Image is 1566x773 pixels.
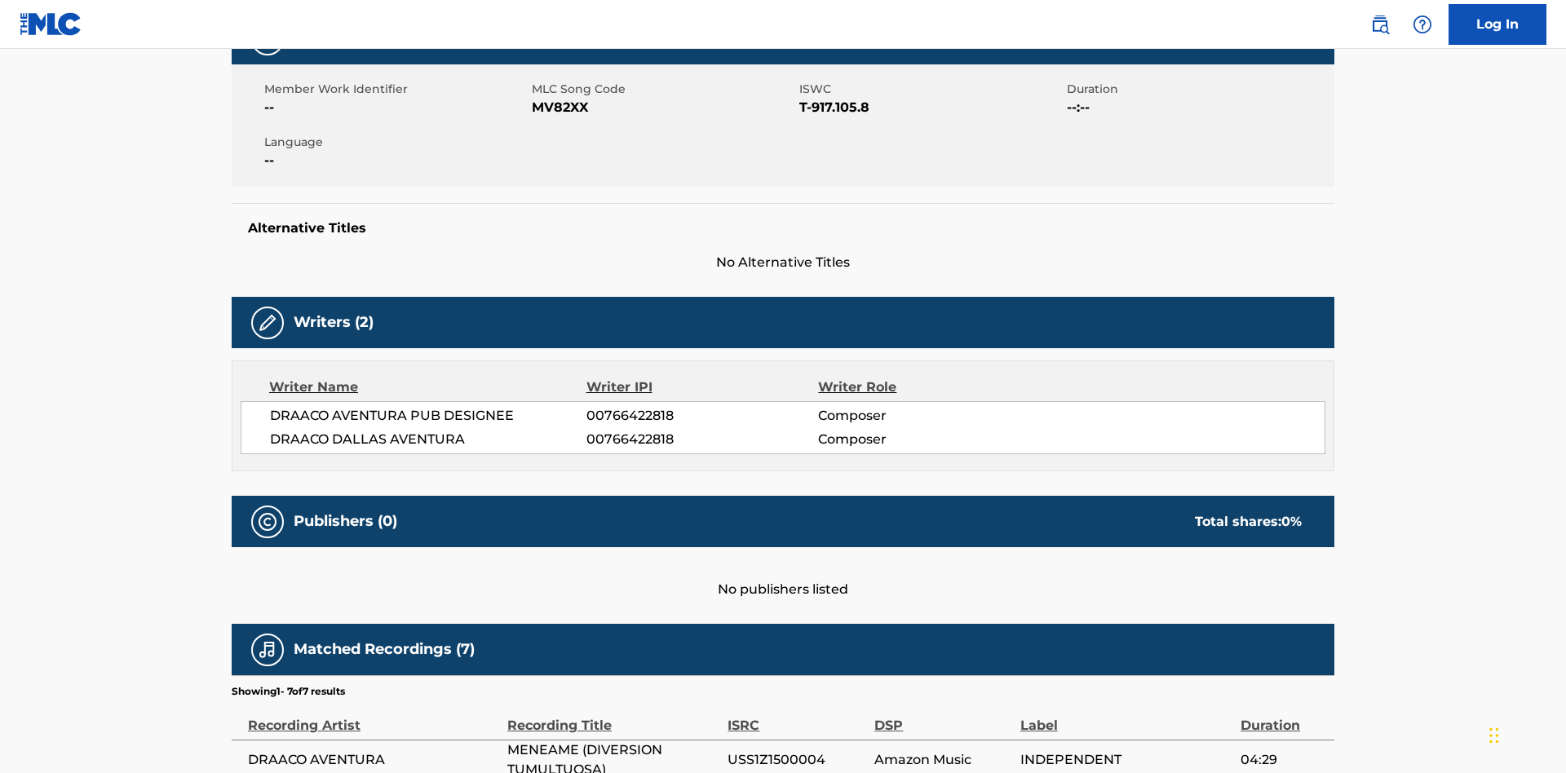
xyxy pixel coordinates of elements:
[264,98,528,117] span: --
[270,430,586,449] span: DRAACO DALLAS AVENTURA
[270,406,586,426] span: DRAACO AVENTURA PUB DESIGNEE
[258,512,277,532] img: Publishers
[586,378,819,397] div: Writer IPI
[1364,8,1396,41] a: Public Search
[294,640,475,659] h5: Matched Recordings (7)
[248,750,499,770] span: DRAACO AVENTURA
[1406,8,1439,41] div: Help
[294,512,397,531] h5: Publishers (0)
[532,81,795,98] span: MLC Song Code
[258,640,277,660] img: Matched Recordings
[728,750,866,770] span: USS1Z1500004
[264,151,528,170] span: --
[818,430,1029,449] span: Composer
[799,98,1063,117] span: T-917.105.8
[728,699,866,735] div: ISRC
[1067,81,1330,98] span: Duration
[874,750,1011,770] span: Amazon Music
[248,220,1318,236] h5: Alternative Titles
[818,406,1029,426] span: Composer
[269,378,586,397] div: Writer Name
[232,253,1334,272] span: No Alternative Titles
[20,12,82,36] img: MLC Logo
[1020,750,1232,770] span: INDEPENDENT
[532,98,795,117] span: MV82XX
[586,430,818,449] span: 00766422818
[1370,15,1390,34] img: search
[818,378,1029,397] div: Writer Role
[294,313,374,332] h5: Writers (2)
[1449,4,1546,45] a: Log In
[1195,512,1302,532] div: Total shares:
[248,699,499,735] div: Recording Artist
[507,699,719,735] div: Recording Title
[1484,695,1566,773] iframe: Chat Widget
[799,81,1063,98] span: ISWC
[264,81,528,98] span: Member Work Identifier
[232,547,1334,599] div: No publishers listed
[1241,750,1326,770] span: 04:29
[874,699,1011,735] div: DSP
[1241,699,1326,735] div: Duration
[258,313,277,333] img: Writers
[1413,15,1432,34] img: help
[232,684,345,699] p: Showing 1 - 7 of 7 results
[1020,699,1232,735] div: Label
[264,134,528,151] span: Language
[1067,98,1330,117] span: --:--
[586,406,818,426] span: 00766422818
[1281,514,1302,529] span: 0 %
[1489,711,1499,760] div: Drag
